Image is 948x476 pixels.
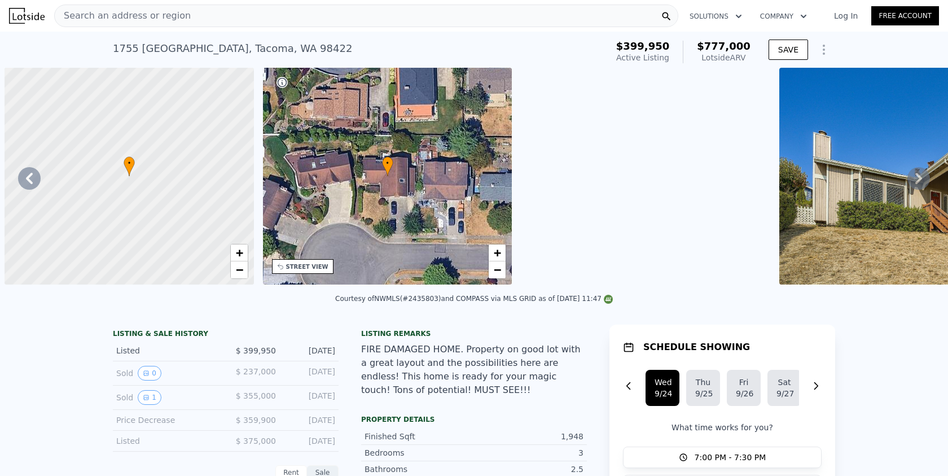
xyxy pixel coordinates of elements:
a: Log In [820,10,871,21]
button: View historical data [138,366,161,381]
div: Bedrooms [365,447,474,458]
button: Wed9/24 [646,370,679,406]
button: SAVE [769,40,808,60]
span: 7:00 PM - 7:30 PM [695,452,766,463]
a: Zoom out [231,261,248,278]
button: View historical data [138,390,161,405]
div: 2.5 [474,464,583,475]
div: 1755 [GEOGRAPHIC_DATA] , Tacoma , WA 98422 [113,41,352,56]
div: Price Decrease [116,414,217,426]
span: − [235,263,243,277]
span: • [124,158,135,168]
span: Active Listing [616,53,669,62]
span: $ 355,000 [236,391,276,400]
div: Bathrooms [365,464,474,475]
span: $399,950 [616,40,670,52]
div: Lotside ARV [697,52,750,63]
div: 3 [474,447,583,458]
img: NWMLS Logo [604,295,613,304]
div: 9/27 [776,388,792,399]
span: Search an address or region [55,9,191,23]
p: What time works for you? [623,422,822,433]
div: [DATE] [285,435,335,447]
span: • [382,158,393,168]
a: Zoom out [489,261,506,278]
div: [DATE] [285,345,335,356]
div: • [124,156,135,176]
div: • [382,156,393,176]
span: $777,000 [697,40,750,52]
span: $ 359,900 [236,416,276,425]
div: Finished Sqft [365,431,474,442]
div: LISTING & SALE HISTORY [113,329,339,340]
div: [DATE] [285,414,335,426]
span: + [494,246,501,260]
div: [DATE] [285,366,335,381]
img: Lotside [9,8,45,24]
span: $ 399,950 [236,346,276,355]
div: STREET VIEW [286,263,328,271]
div: Fri [736,377,752,388]
div: Sold [116,390,217,405]
a: Zoom in [231,244,248,261]
span: − [494,263,501,277]
span: + [235,246,243,260]
button: 7:00 PM - 7:30 PM [623,447,822,468]
div: Listing remarks [361,329,587,338]
button: Fri9/26 [727,370,761,406]
span: $ 375,000 [236,436,276,446]
div: Property details [361,415,587,424]
a: Zoom in [489,244,506,261]
button: Show Options [813,38,835,61]
div: Courtesy of NWMLS (#2435803) and COMPASS via MLS GRID as of [DATE] 11:47 [335,295,613,303]
div: 1,948 [474,431,583,442]
div: Listed [116,345,217,356]
button: Solutions [681,6,751,27]
button: Thu9/25 [686,370,720,406]
div: 9/24 [655,388,670,399]
div: Wed [655,377,670,388]
button: Company [751,6,816,27]
div: Listed [116,435,217,447]
button: Sat9/27 [767,370,801,406]
a: Free Account [871,6,939,25]
span: $ 237,000 [236,367,276,376]
div: Sold [116,366,217,381]
div: 9/25 [695,388,711,399]
div: Thu [695,377,711,388]
div: FIRE DAMAGED HOME. Property on good lot with a great layout and the possibilities here are endles... [361,343,587,397]
h1: SCHEDULE SHOWING [643,340,750,354]
div: [DATE] [285,390,335,405]
div: 9/26 [736,388,752,399]
div: Sat [776,377,792,388]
